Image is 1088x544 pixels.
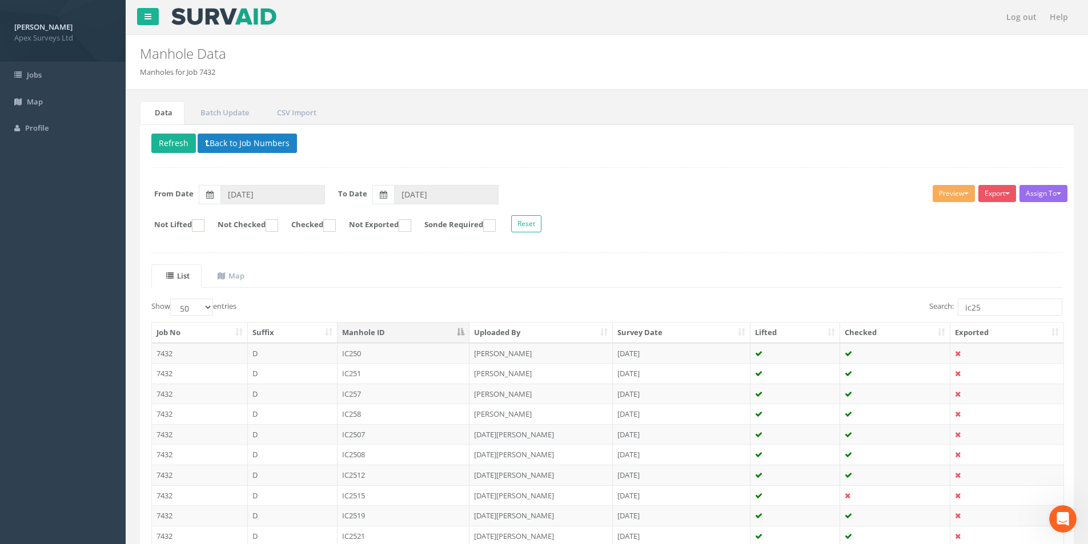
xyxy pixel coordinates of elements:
[23,81,206,100] p: Hi [PERSON_NAME]
[27,70,42,80] span: Jobs
[338,219,411,232] label: Not Exported
[76,356,152,402] button: Messages
[613,505,750,526] td: [DATE]
[338,424,470,445] td: IC2507
[152,485,248,506] td: 7432
[152,356,228,402] button: Help
[950,323,1063,343] th: Exported: activate to sort column ascending
[338,404,470,424] td: IC258
[14,33,111,43] span: Apex Surveys Ltd
[613,323,750,343] th: Survey Date: activate to sort column ascending
[152,444,248,465] td: 7432
[978,185,1016,202] button: Export
[181,385,199,393] span: Help
[151,134,196,153] button: Refresh
[154,188,194,199] label: From Date
[23,257,93,269] span: Search for help
[248,363,338,384] td: D
[248,465,338,485] td: D
[338,485,470,506] td: IC2515
[143,219,204,232] label: Not Lifted
[25,123,49,133] span: Profile
[23,326,191,338] div: Deleting Data
[151,264,202,288] a: List
[613,444,750,465] td: [DATE]
[206,219,278,232] label: Not Checked
[1049,505,1077,533] iframe: Intercom live chat
[186,101,261,124] a: Batch Update
[152,404,248,424] td: 7432
[929,299,1062,316] label: Search:
[152,363,248,384] td: 7432
[140,67,215,78] li: Manholes for Job 7432
[23,144,191,156] div: Send us a message
[394,185,499,204] input: To Date
[469,424,613,445] td: [DATE][PERSON_NAME]
[23,156,191,168] div: We'll be back online in 1 hour
[218,271,244,281] uib-tab-heading: Map
[469,444,613,465] td: [DATE][PERSON_NAME]
[248,343,338,364] td: D
[750,323,841,343] th: Lifted: activate to sort column ascending
[511,215,541,232] button: Reset
[203,264,256,288] a: Map
[469,465,613,485] td: [DATE][PERSON_NAME]
[338,465,470,485] td: IC2512
[17,279,212,300] div: Location Sketch
[23,305,191,317] div: Creating Data Records
[23,284,191,296] div: Location Sketch
[155,18,178,41] img: Profile image for Jimmy
[14,19,111,43] a: [PERSON_NAME] Apex Surveys Ltd
[25,385,51,393] span: Home
[140,46,916,61] h2: Manhole Data
[23,209,205,232] button: Set up a call
[613,424,750,445] td: [DATE]
[1019,185,1067,202] button: Assign To
[17,321,212,342] div: Deleting Data
[95,385,134,393] span: Messages
[469,485,613,506] td: [DATE][PERSON_NAME]
[152,343,248,364] td: 7432
[140,101,184,124] a: Data
[17,300,212,321] div: Creating Data Records
[469,384,613,404] td: [PERSON_NAME]
[198,134,297,153] button: Back to Job Numbers
[23,23,123,39] img: logo
[152,323,248,343] th: Job No: activate to sort column ascending
[248,424,338,445] td: D
[613,465,750,485] td: [DATE]
[338,363,470,384] td: IC251
[469,343,613,364] td: [PERSON_NAME]
[469,505,613,526] td: [DATE][PERSON_NAME]
[17,252,212,275] button: Search for help
[613,343,750,364] td: [DATE]
[613,384,750,404] td: [DATE]
[613,404,750,424] td: [DATE]
[262,101,328,124] a: CSV Import
[220,185,325,204] input: From Date
[840,323,950,343] th: Checked: activate to sort column ascending
[338,444,470,465] td: IC2508
[613,485,750,506] td: [DATE]
[27,96,43,107] span: Map
[338,323,470,343] th: Manhole ID: activate to sort column descending
[613,363,750,384] td: [DATE]
[23,100,206,120] p: How can we help?
[958,299,1062,316] input: Search:
[248,404,338,424] td: D
[152,384,248,404] td: 7432
[152,505,248,526] td: 7432
[248,505,338,526] td: D
[338,343,470,364] td: IC250
[196,18,217,39] div: Close
[280,219,336,232] label: Checked
[248,485,338,506] td: D
[11,134,217,178] div: Send us a messageWe'll be back online in 1 hour
[170,299,213,316] select: Showentries
[413,219,496,232] label: Sonde Required
[166,271,190,281] uib-tab-heading: List
[14,22,73,32] strong: [PERSON_NAME]
[248,384,338,404] td: D
[338,384,470,404] td: IC257
[469,323,613,343] th: Uploaded By: activate to sort column ascending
